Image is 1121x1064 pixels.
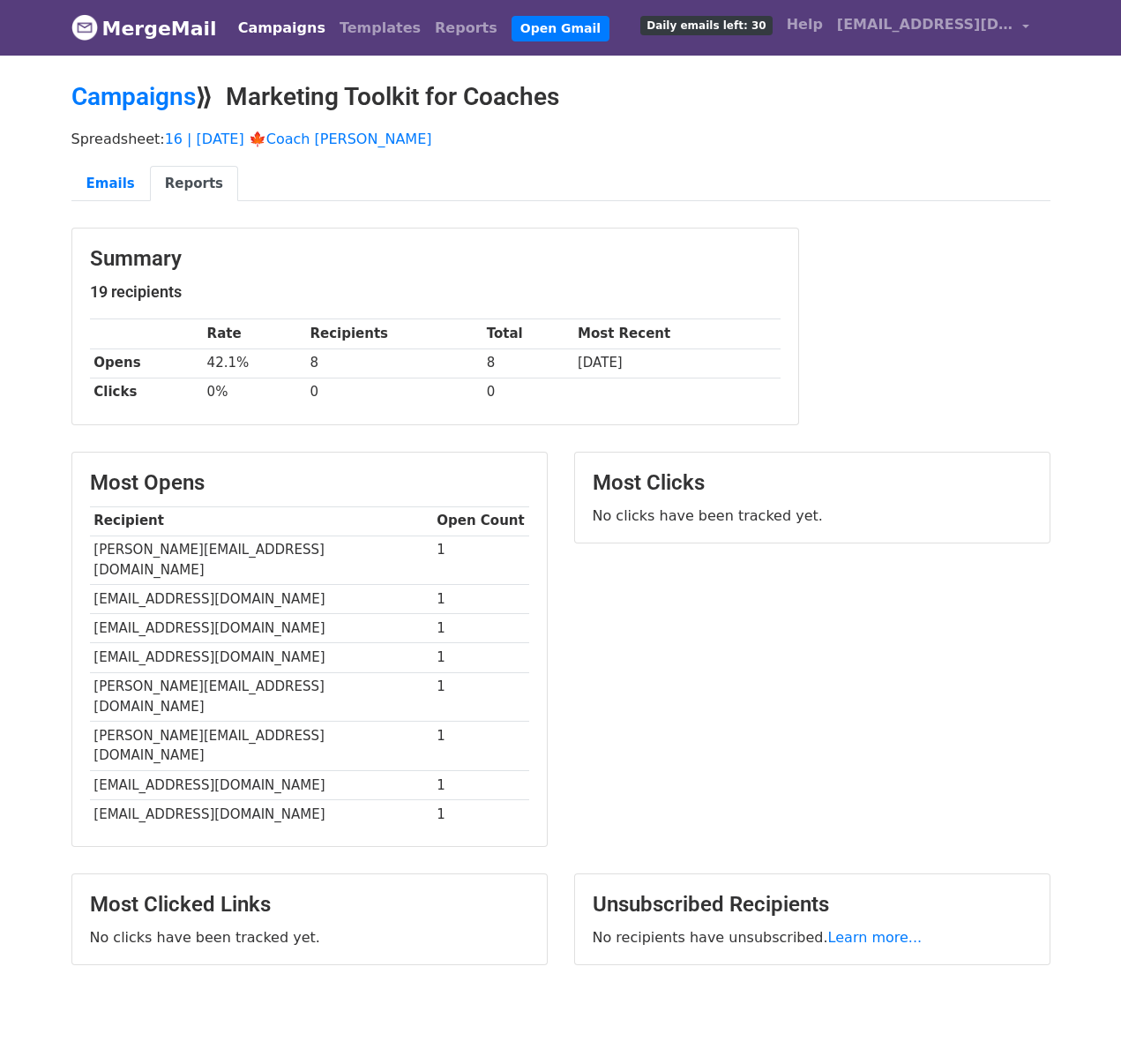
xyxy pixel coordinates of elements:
td: 1 [433,799,529,828]
span: Daily emails left: 30 [640,16,772,35]
td: [DATE] [573,348,780,378]
td: 8 [306,348,482,378]
a: Templates [333,11,428,46]
h3: Most Opens [90,470,529,496]
td: 0% [203,378,306,407]
th: Total [482,319,573,348]
p: Spreadsheet: [71,130,1050,148]
td: [EMAIL_ADDRESS][DOMAIN_NAME] [90,643,433,672]
td: [EMAIL_ADDRESS][DOMAIN_NAME] [90,799,433,828]
th: Opens [90,348,203,378]
td: 1 [433,722,529,771]
td: 8 [482,348,573,378]
td: 1 [433,672,529,722]
td: 0 [306,378,482,407]
th: Recipient [90,506,433,536]
a: Open Gmail [512,16,609,41]
a: Reports [428,11,504,46]
h5: 19 recipients [90,282,781,302]
td: [PERSON_NAME][EMAIL_ADDRESS][DOMAIN_NAME] [90,672,433,722]
td: [EMAIL_ADDRESS][DOMAIN_NAME] [90,614,433,643]
p: No clicks have been tracked yet. [593,506,1032,525]
th: Clicks [90,378,203,407]
a: Campaigns [231,11,333,46]
h3: Most Clicks [593,470,1032,496]
h3: Unsubscribed Recipients [593,892,1032,918]
th: Recipients [306,319,482,348]
th: Most Recent [573,319,780,348]
p: No recipients have unsubscribed. [593,928,1032,947]
td: 1 [433,614,529,643]
a: Daily emails left: 30 [633,7,779,42]
td: 1 [433,770,529,799]
th: Rate [203,319,306,348]
h3: Summary [90,246,781,272]
td: 1 [433,585,529,614]
iframe: Chat Widget [1033,979,1121,1064]
td: [EMAIL_ADDRESS][DOMAIN_NAME] [90,585,433,614]
a: Help [780,7,830,42]
td: 42.1% [203,348,306,378]
h3: Most Clicked Links [90,892,529,918]
h2: ⟫ Marketing Toolkit for Coaches [71,82,1050,112]
td: [EMAIL_ADDRESS][DOMAIN_NAME] [90,770,433,799]
td: 0 [482,378,573,407]
a: Reports [150,166,238,202]
img: MergeMail logo [71,14,98,41]
td: 1 [433,643,529,672]
a: Learn more... [828,929,923,946]
a: Emails [71,166,150,202]
a: [EMAIL_ADDRESS][DOMAIN_NAME] [830,7,1036,49]
td: [PERSON_NAME][EMAIL_ADDRESS][DOMAIN_NAME] [90,722,433,771]
a: MergeMail [71,10,217,47]
span: [EMAIL_ADDRESS][DOMAIN_NAME] [837,14,1013,35]
a: 16 | [DATE] 🍁Coach [PERSON_NAME] [165,131,432,147]
p: No clicks have been tracked yet. [90,928,529,947]
th: Open Count [433,506,529,536]
td: [PERSON_NAME][EMAIL_ADDRESS][DOMAIN_NAME] [90,536,433,585]
td: 1 [433,536,529,585]
a: Campaigns [71,82,196,111]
